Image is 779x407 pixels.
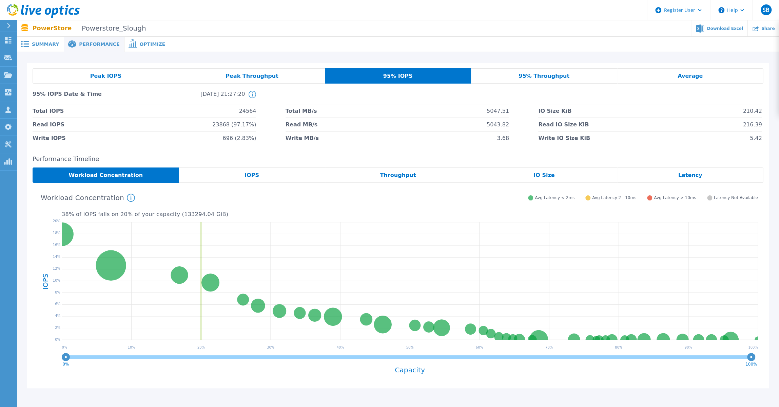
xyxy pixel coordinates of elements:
[33,91,139,104] span: 95% IOPS Date & Time
[538,131,590,145] span: Write IO Size KiB
[139,91,245,104] span: [DATE] 21:27:20
[286,104,317,118] span: Total MB/s
[128,346,135,349] text: 10 %
[239,104,256,118] span: 24564
[212,118,256,131] span: 23868 (97.17%)
[69,173,143,178] span: Workload Concentration
[33,104,64,118] span: Total IOPS
[223,131,256,145] span: 696 (2.83%)
[267,346,274,349] text: 30 %
[383,73,413,79] span: 95% IOPS
[750,131,762,145] span: 5.42
[63,361,69,366] text: 0%
[763,7,769,13] span: SB
[519,73,569,79] span: 95% Throughput
[53,254,60,258] text: 14%
[53,219,60,223] text: 20%
[487,118,509,131] span: 5043.82
[743,104,762,118] span: 210.42
[90,73,121,79] span: Peak IOPS
[380,173,416,178] span: Throughput
[406,346,413,349] text: 50 %
[139,42,165,47] span: Optimize
[55,326,60,330] text: 2%
[535,195,574,200] span: Avg Latency < 2ms
[538,118,589,131] span: Read IO Size KiB
[42,256,49,307] h4: IOPS
[245,173,259,178] span: IOPS
[743,118,762,131] span: 216.39
[62,366,758,374] h4: Capacity
[678,73,703,79] span: Average
[748,346,758,349] text: 100 %
[79,42,119,47] span: Performance
[714,195,758,200] span: Latency Not Available
[33,118,64,131] span: Read IOPS
[487,104,509,118] span: 5047.51
[745,361,757,366] text: 100%
[62,346,67,349] text: 0 %
[654,195,696,200] span: Avg Latency > 10ms
[33,24,146,32] p: PowerStore
[545,346,553,349] text: 70 %
[286,118,317,131] span: Read MB/s
[286,131,319,145] span: Write MB/s
[336,346,344,349] text: 40 %
[53,243,60,247] text: 16%
[32,42,59,47] span: Summary
[55,314,60,318] text: 4%
[197,346,205,349] text: 20 %
[53,231,60,235] text: 18%
[678,173,702,178] span: Latency
[41,194,135,202] h4: Workload Concentration
[55,338,60,341] text: 0%
[476,346,483,349] text: 60 %
[761,26,775,31] span: Share
[533,173,554,178] span: IO Size
[684,346,692,349] text: 90 %
[538,104,571,118] span: IO Size KiB
[62,211,758,217] p: 38 % of IOPS falls on 20 % of your capacity ( 133294.04 GiB )
[707,26,743,31] span: Download Excel
[615,346,622,349] text: 80 %
[33,156,763,163] h2: Performance Timeline
[226,73,278,79] span: Peak Throughput
[497,131,509,145] span: 3.68
[592,195,636,200] span: Avg Latency 2 - 10ms
[33,131,66,145] span: Write IOPS
[77,24,146,32] span: Powerstore_Slough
